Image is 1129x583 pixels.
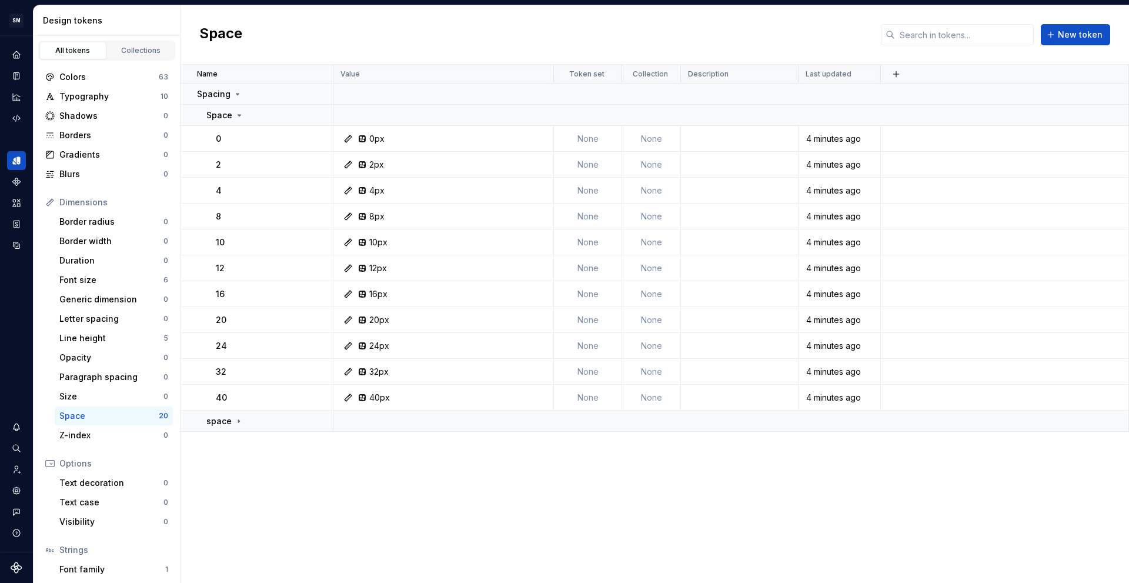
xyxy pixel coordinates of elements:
[1058,29,1103,41] span: New token
[340,69,360,79] p: Value
[622,281,681,307] td: None
[554,281,622,307] td: None
[59,255,163,266] div: Duration
[163,111,168,121] div: 0
[216,236,225,248] p: 10
[799,211,880,222] div: 4 minutes ago
[369,340,389,352] div: 24px
[59,129,163,141] div: Borders
[55,474,173,492] a: Text decoration0
[159,411,168,421] div: 20
[41,165,173,184] a: Blurs0
[7,45,26,64] a: Home
[216,159,221,171] p: 2
[216,392,227,404] p: 40
[216,366,226,378] p: 32
[59,196,168,208] div: Dimensions
[799,340,880,352] div: 4 minutes ago
[622,178,681,204] td: None
[163,517,168,527] div: 0
[206,415,232,427] p: space
[163,217,168,226] div: 0
[569,69,604,79] p: Token set
[59,313,163,325] div: Letter spacing
[55,232,173,251] a: Border width0
[59,216,163,228] div: Border radius
[55,309,173,328] a: Letter spacing0
[1041,24,1110,45] button: New token
[2,8,31,33] button: SM
[554,385,622,411] td: None
[216,262,225,274] p: 12
[7,236,26,255] a: Data sources
[622,229,681,255] td: None
[369,288,388,300] div: 16px
[216,288,225,300] p: 16
[622,152,681,178] td: None
[7,194,26,212] a: Assets
[688,69,729,79] p: Description
[59,274,163,286] div: Font size
[59,168,163,180] div: Blurs
[55,251,173,270] a: Duration0
[163,372,168,382] div: 0
[7,109,26,128] a: Code automation
[159,72,168,82] div: 63
[799,314,880,326] div: 4 minutes ago
[799,133,880,145] div: 4 minutes ago
[7,88,26,106] div: Analytics
[112,46,171,55] div: Collections
[41,87,173,106] a: Typography10
[554,204,622,229] td: None
[554,359,622,385] td: None
[216,185,222,196] p: 4
[369,314,389,326] div: 20px
[7,215,26,234] a: Storybook stories
[163,295,168,304] div: 0
[7,481,26,500] a: Settings
[59,149,163,161] div: Gradients
[7,172,26,191] a: Components
[163,150,168,159] div: 0
[7,151,26,170] div: Design tokens
[7,66,26,85] a: Documentation
[55,212,173,231] a: Border radius0
[59,410,159,422] div: Space
[59,477,163,489] div: Text decoration
[799,262,880,274] div: 4 minutes ago
[7,439,26,458] button: Search ⌘K
[55,407,173,425] a: Space20
[55,387,173,406] a: Size0
[59,516,163,528] div: Visibility
[369,159,384,171] div: 2px
[369,236,388,248] div: 10px
[55,493,173,512] a: Text case0
[163,275,168,285] div: 6
[799,185,880,196] div: 4 minutes ago
[163,256,168,265] div: 0
[7,460,26,479] a: Invite team
[197,69,218,79] p: Name
[554,229,622,255] td: None
[11,562,22,574] svg: Supernova Logo
[206,109,232,121] p: Space
[41,126,173,145] a: Borders0
[59,391,163,402] div: Size
[633,69,668,79] p: Collection
[369,392,390,404] div: 40px
[197,88,231,100] p: Spacing
[554,333,622,359] td: None
[554,307,622,333] td: None
[799,366,880,378] div: 4 minutes ago
[55,426,173,445] a: Z-index0
[799,236,880,248] div: 4 minutes ago
[44,46,102,55] div: All tokens
[369,262,387,274] div: 12px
